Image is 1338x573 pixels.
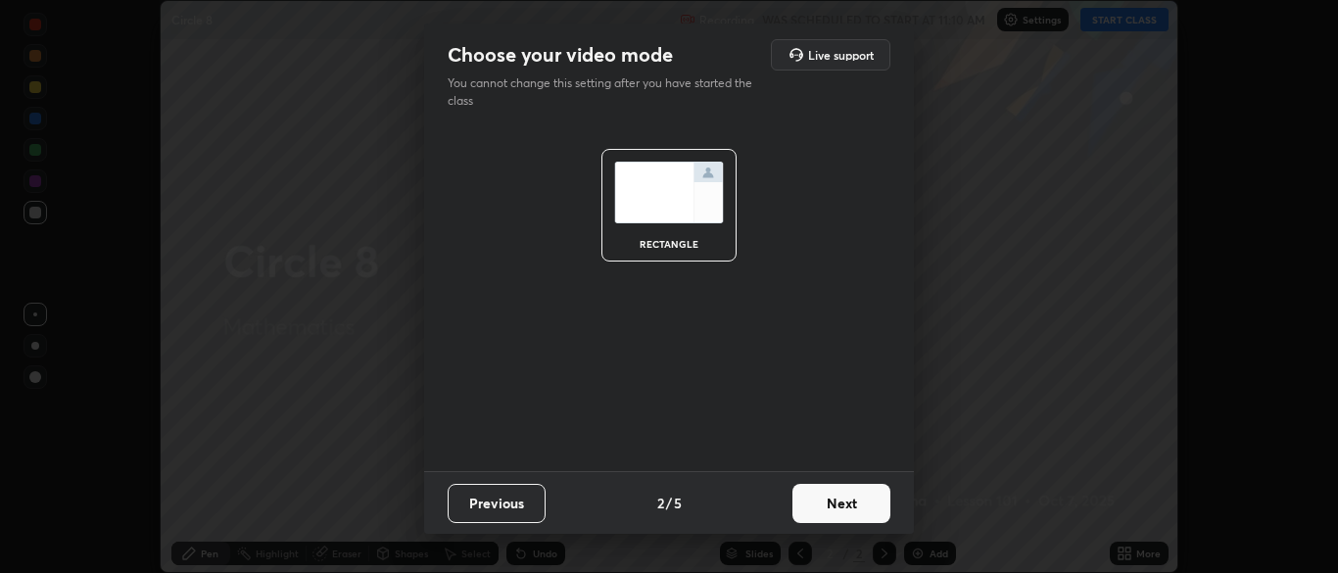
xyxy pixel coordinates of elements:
h2: Choose your video mode [448,42,673,68]
p: You cannot change this setting after you have started the class [448,74,765,110]
div: rectangle [630,239,708,249]
button: Next [792,484,890,523]
h4: 2 [657,493,664,513]
h5: Live support [808,49,874,61]
button: Previous [448,484,546,523]
img: normalScreenIcon.ae25ed63.svg [614,162,724,223]
h4: / [666,493,672,513]
h4: 5 [674,493,682,513]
